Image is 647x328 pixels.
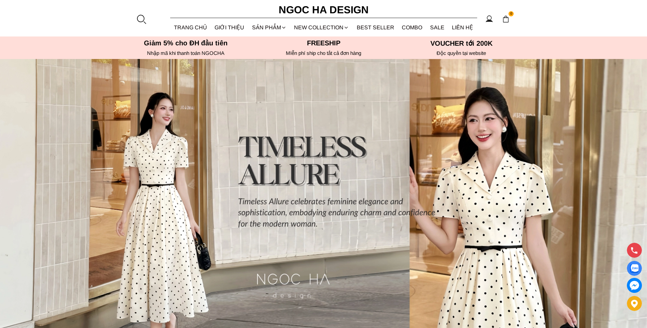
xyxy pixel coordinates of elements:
[502,15,510,23] img: img-CART-ICON-ksit0nf1
[273,2,375,18] a: Ngoc Ha Design
[509,11,514,17] span: 0
[630,264,638,273] img: Display image
[448,18,477,36] a: LIÊN HỆ
[170,18,211,36] a: TRANG CHỦ
[290,18,353,36] a: NEW COLLECTION
[627,278,642,293] a: messenger
[144,39,227,47] font: Giảm 5% cho ĐH đầu tiên
[627,261,642,276] a: Display image
[211,18,248,36] a: GIỚI THIỆU
[395,50,528,56] h6: Độc quyền tại website
[147,50,224,56] font: Nhập mã khi thanh toán NGOCHA
[426,18,449,36] a: SALE
[248,18,291,36] div: SẢN PHẨM
[257,50,391,56] h6: MIễn phí ship cho tất cả đơn hàng
[398,18,426,36] a: Combo
[307,39,340,47] font: Freeship
[353,18,398,36] a: BEST SELLER
[395,39,528,47] h5: VOUCHER tới 200K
